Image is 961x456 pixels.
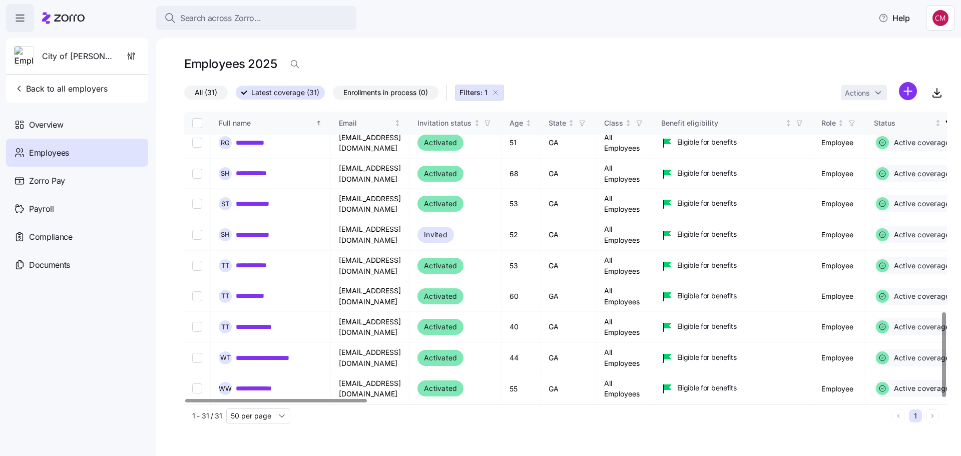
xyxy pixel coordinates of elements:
td: 52 [502,219,541,250]
a: Overview [6,111,148,139]
a: Zorro Pay [6,167,148,195]
span: Activated [424,290,457,302]
div: Not sorted [473,120,480,127]
td: Employee [813,219,866,250]
td: Employee [813,373,866,404]
span: Eligible for benefits [677,137,737,147]
span: Active coverage [891,383,950,393]
div: Email [339,118,392,129]
td: 51 [502,128,541,159]
td: GA [541,373,596,404]
td: Employee [813,312,866,343]
span: Active coverage [891,138,950,148]
div: Full name [219,118,314,129]
td: GA [541,343,596,373]
td: GA [541,312,596,343]
td: [EMAIL_ADDRESS][DOMAIN_NAME] [331,251,409,281]
span: Back to all employers [14,83,108,95]
td: GA [541,219,596,250]
td: 60 [502,281,541,312]
div: Invitation status [417,118,471,129]
div: Not sorted [525,120,532,127]
span: T T [221,262,229,269]
a: Documents [6,251,148,279]
span: Eligible for benefits [677,198,737,208]
span: S T [221,201,229,207]
span: Latest coverage (31) [251,86,319,99]
span: Documents [29,259,70,271]
span: Eligible for benefits [677,352,737,362]
span: Activated [424,168,457,180]
span: Activated [424,321,457,333]
a: Compliance [6,223,148,251]
td: GA [541,189,596,219]
input: Select record 29 [192,322,202,332]
td: All Employees [596,189,653,219]
td: Employee [813,128,866,159]
span: Active coverage [891,230,950,240]
span: Help [878,12,910,24]
span: Active coverage [891,169,950,179]
button: Help [870,8,918,28]
td: GA [541,251,596,281]
td: All Employees [596,281,653,312]
span: City of [PERSON_NAME] [42,50,114,63]
div: State [549,118,566,129]
span: Active coverage [891,261,950,271]
span: S H [221,231,230,238]
button: 1 [909,409,922,422]
div: Not sorted [625,120,632,127]
span: Employees [29,147,69,159]
td: [EMAIL_ADDRESS][DOMAIN_NAME] [331,219,409,250]
a: Employees [6,139,148,167]
input: Select record 25 [192,199,202,209]
input: Select record 28 [192,291,202,301]
td: GA [541,159,596,189]
a: Payroll [6,195,148,223]
div: Not sorted [785,120,792,127]
td: Employee [813,159,866,189]
span: Activated [424,137,457,149]
div: Not sorted [934,120,941,127]
span: Compliance [29,231,73,243]
td: [EMAIL_ADDRESS][DOMAIN_NAME] [331,373,409,404]
td: 68 [502,159,541,189]
div: Not sorted [837,120,844,127]
input: Select record 27 [192,261,202,271]
span: Eligible for benefits [677,383,737,393]
span: Activated [424,198,457,210]
input: Select record 30 [192,353,202,363]
th: RoleNot sorted [813,112,866,135]
td: Employee [813,281,866,312]
td: All Employees [596,343,653,373]
div: Status [874,118,933,129]
svg: add icon [899,82,917,100]
span: T T [221,324,229,330]
td: [EMAIL_ADDRESS][DOMAIN_NAME] [331,343,409,373]
span: Eligible for benefits [677,229,737,239]
div: Role [821,118,836,129]
button: Next page [926,409,939,422]
span: Eligible for benefits [677,291,737,301]
td: All Employees [596,159,653,189]
td: All Employees [596,128,653,159]
td: 44 [502,343,541,373]
td: Employee [813,189,866,219]
td: 53 [502,251,541,281]
th: ClassNot sorted [596,112,653,135]
td: All Employees [596,373,653,404]
div: Sorted ascending [315,120,322,127]
td: Employee [813,251,866,281]
td: [EMAIL_ADDRESS][DOMAIN_NAME] [331,312,409,343]
th: StateNot sorted [541,112,596,135]
button: Previous page [892,409,905,422]
div: Class [604,118,623,129]
img: Employer logo [15,47,34,67]
span: 1 - 31 / 31 [192,411,222,421]
th: Invitation statusNot sorted [409,112,502,135]
span: Active coverage [891,199,950,209]
td: All Employees [596,219,653,250]
span: All (31) [195,86,217,99]
td: GA [541,128,596,159]
th: AgeNot sorted [502,112,541,135]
